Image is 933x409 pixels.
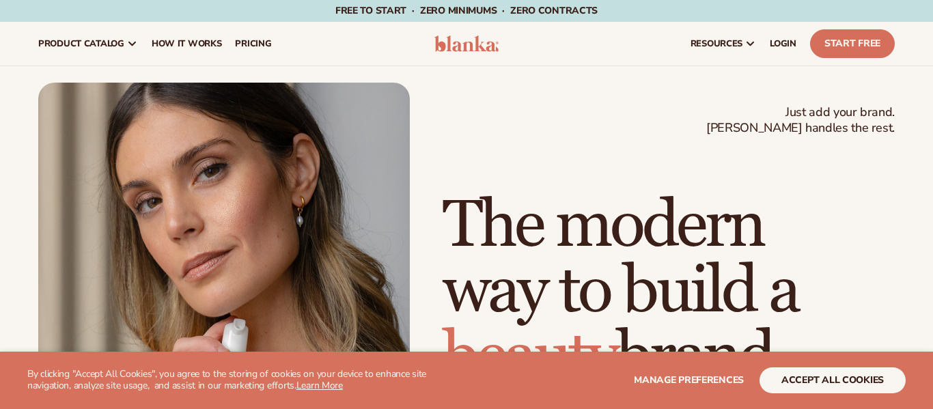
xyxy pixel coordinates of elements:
button: accept all cookies [760,367,906,393]
p: By clicking "Accept All Cookies", you agree to the storing of cookies on your device to enhance s... [27,369,466,392]
a: Start Free [810,29,895,58]
span: Free to start · ZERO minimums · ZERO contracts [335,4,598,17]
img: logo [434,36,499,52]
a: product catalog [31,22,145,66]
h1: The modern way to build a brand [443,193,895,390]
span: How It Works [152,38,222,49]
span: product catalog [38,38,124,49]
span: beauty [443,317,616,397]
a: LOGIN [763,22,803,66]
span: LOGIN [770,38,796,49]
button: Manage preferences [634,367,744,393]
a: How It Works [145,22,229,66]
a: resources [684,22,763,66]
span: resources [691,38,742,49]
span: pricing [235,38,271,49]
span: Just add your brand. [PERSON_NAME] handles the rest. [706,104,895,137]
span: Manage preferences [634,373,744,386]
a: pricing [228,22,278,66]
a: Learn More [296,379,343,392]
